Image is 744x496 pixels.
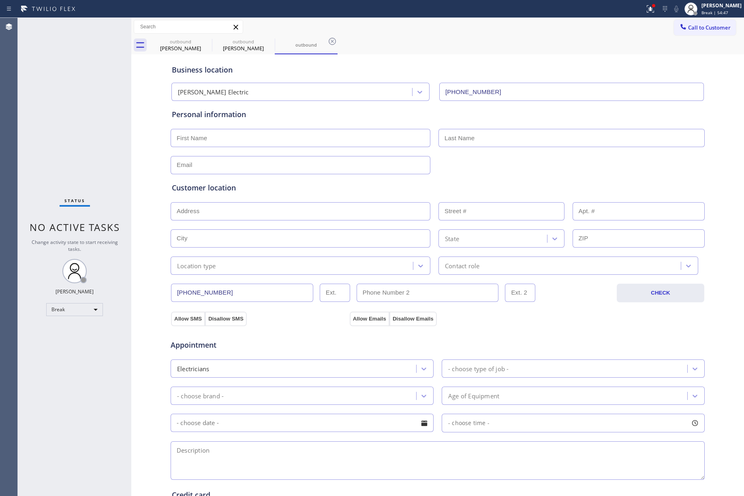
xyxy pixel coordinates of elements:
[177,391,224,400] div: - choose brand -
[172,64,703,75] div: Business location
[171,414,434,432] input: - choose date -
[30,220,120,234] span: No active tasks
[573,229,705,248] input: ZIP
[671,3,682,15] button: Mute
[445,234,459,243] div: State
[171,340,348,351] span: Appointment
[177,261,216,270] div: Location type
[56,288,94,295] div: [PERSON_NAME]
[445,261,479,270] div: Contact role
[150,36,211,54] div: Nancy Chaconas
[205,312,247,326] button: Disallow SMS
[389,312,437,326] button: Disallow Emails
[439,83,704,101] input: Phone Number
[32,239,118,252] span: Change activity state to start receiving tasks.
[178,88,248,97] div: [PERSON_NAME] Electric
[448,364,509,373] div: - choose type of job -
[505,284,535,302] input: Ext. 2
[213,45,274,52] div: [PERSON_NAME]
[448,419,490,427] span: - choose time -
[350,312,389,326] button: Allow Emails
[64,198,85,203] span: Status
[688,24,731,31] span: Call to Customer
[172,109,703,120] div: Personal information
[357,284,499,302] input: Phone Number 2
[213,36,274,54] div: Nancy Chaconas
[701,10,728,15] span: Break | 54:47
[46,303,103,316] div: Break
[701,2,742,9] div: [PERSON_NAME]
[134,20,243,33] input: Search
[172,182,703,193] div: Customer location
[150,38,211,45] div: outbound
[150,45,211,52] div: [PERSON_NAME]
[171,312,205,326] button: Allow SMS
[438,129,705,147] input: Last Name
[573,202,705,220] input: Apt. #
[213,38,274,45] div: outbound
[171,284,313,302] input: Phone Number
[171,202,430,220] input: Address
[617,284,704,302] button: CHECK
[320,284,350,302] input: Ext.
[171,129,430,147] input: First Name
[448,391,499,400] div: Age of Equipment
[276,42,337,48] div: outbound
[674,20,736,35] button: Call to Customer
[177,364,209,373] div: Electricians
[171,229,430,248] input: City
[171,156,430,174] input: Email
[438,202,564,220] input: Street #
